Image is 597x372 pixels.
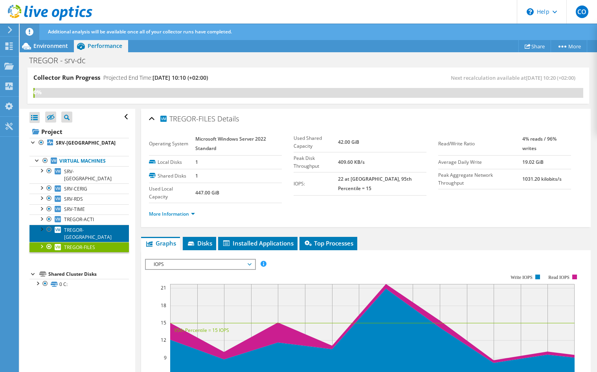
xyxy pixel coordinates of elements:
[338,139,359,145] b: 42.00 GiB
[195,189,219,196] b: 447.00 GiB
[64,216,94,223] span: TREGOR-ACTI
[29,138,129,148] a: SRV-[GEOGRAPHIC_DATA]
[150,260,251,269] span: IOPS
[48,269,129,279] div: Shared Cluster Disks
[29,279,129,289] a: 0 C:
[64,227,112,240] span: TREGOR-[GEOGRAPHIC_DATA]
[294,180,338,188] label: IOPS:
[103,73,208,82] h4: Projected End Time:
[294,154,338,170] label: Peak Disk Throughput
[522,159,544,165] b: 19.02 GiB
[161,284,166,291] text: 21
[149,172,195,180] label: Shared Disks
[161,302,166,309] text: 18
[29,204,129,214] a: SRV-TIME
[64,196,83,202] span: SRV-RDS
[294,134,338,150] label: Used Shared Capacity
[187,239,212,247] span: Disks
[438,140,522,148] label: Read/Write Ratio
[29,214,129,225] a: TREGOR-ACTI
[522,176,562,182] b: 1031.20 kilobits/s
[548,275,569,280] text: Read IOPS
[149,158,195,166] label: Local Disks
[159,114,215,123] span: TREGOR-FILES
[145,239,176,247] span: Graphs
[64,168,112,182] span: SRV-[GEOGRAPHIC_DATA]
[195,172,198,179] b: 1
[161,337,166,343] text: 12
[222,239,294,247] span: Installed Applications
[149,211,195,217] a: More Information
[161,319,166,326] text: 15
[527,8,534,15] svg: \n
[217,114,239,123] span: Details
[64,185,87,192] span: SRV-CERIG
[152,74,208,81] span: [DATE] 10:10 (+02:00)
[29,166,129,183] a: SRV-[GEOGRAPHIC_DATA]
[149,185,195,201] label: Used Local Capacity
[29,183,129,194] a: SRV-CERIG
[451,74,579,81] span: Next recalculation available at
[164,354,167,361] text: 9
[526,74,575,81] span: [DATE] 10:20 (+02:00)
[174,327,229,334] text: 95th Percentile = 15 IOPS
[338,176,412,192] b: 22 at [GEOGRAPHIC_DATA], 95th Percentile = 15
[195,159,198,165] b: 1
[518,40,551,52] a: Share
[303,239,353,247] span: Top Processes
[522,136,557,152] b: 4% reads / 96% writes
[26,56,98,65] h1: TREGOR - srv-dc
[511,275,533,280] text: Write IOPS
[338,159,365,165] b: 409.60 KB/s
[29,242,129,252] a: TREGOR-FILES
[64,206,85,213] span: SRV-TIME
[149,140,195,148] label: Operating System
[48,28,232,35] span: Additional analysis will be available once all of your collector runs have completed.
[551,40,587,52] a: More
[33,88,35,97] div: 0%
[29,194,129,204] a: SRV-RDS
[29,156,129,166] a: Virtual Machines
[56,139,116,146] b: SRV-[GEOGRAPHIC_DATA]
[576,5,588,18] span: CO
[64,244,95,251] span: TREGOR-FILES
[195,136,266,152] b: Microsoft Windows Server 2022 Standard
[438,171,522,187] label: Peak Aggregate Network Throughput
[88,42,122,49] span: Performance
[29,125,129,138] a: Project
[29,225,129,242] a: TREGOR-[GEOGRAPHIC_DATA]
[33,42,68,49] span: Environment
[438,158,522,166] label: Average Daily Write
